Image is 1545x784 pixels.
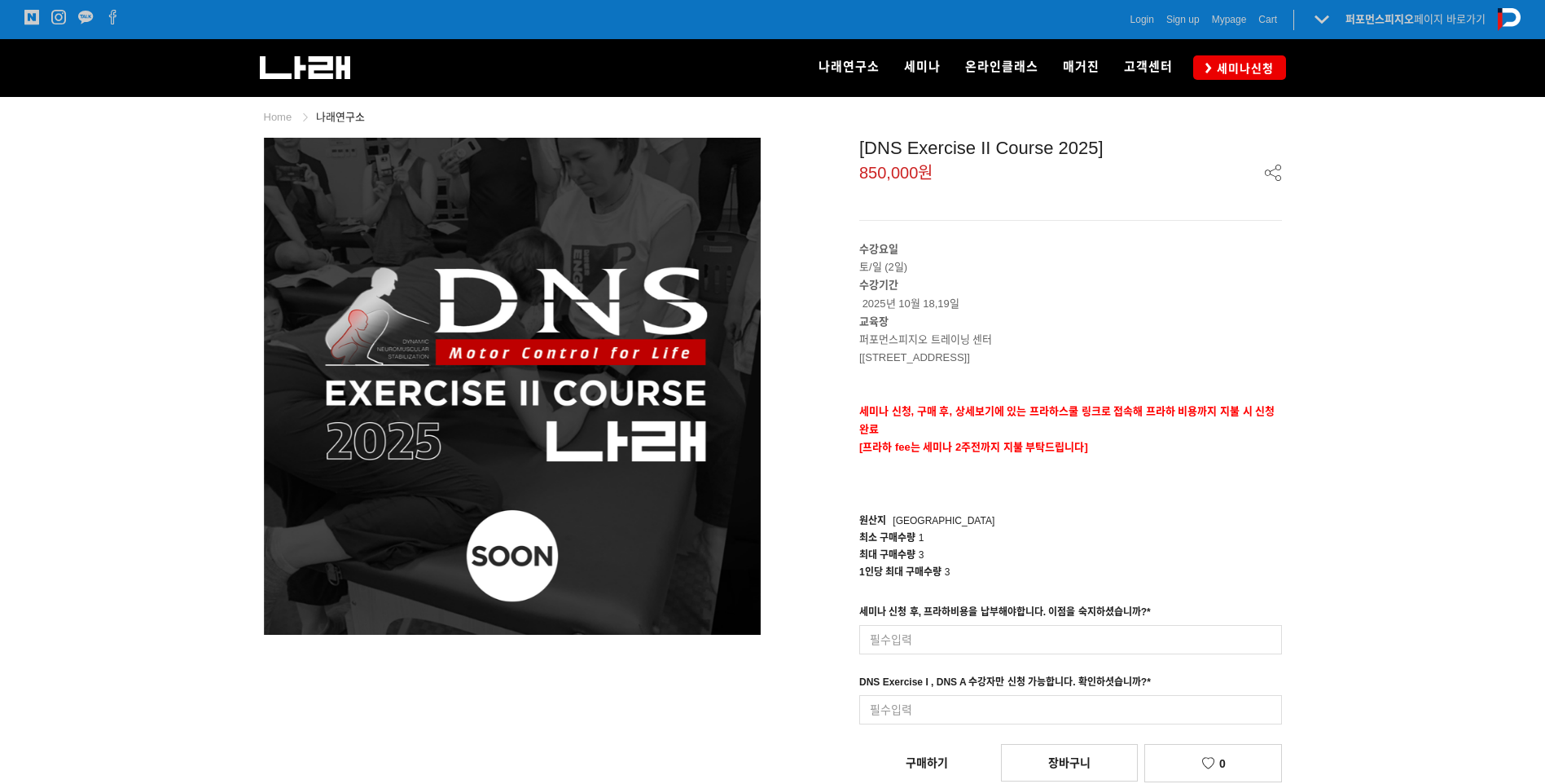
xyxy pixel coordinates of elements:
input: 필수입력 [859,695,1282,725]
span: 매거진 [1063,59,1099,74]
strong: 수강기간 [859,279,898,291]
span: 세미나신청 [1212,60,1274,77]
a: 세미나신청 [1193,55,1286,79]
a: 퍼포먼스피지오페이지 바로가기 [1345,13,1486,25]
a: 온라인클래스 [953,39,1051,96]
p: 2025년 10월 18,19일 [859,276,1282,312]
p: 토/일 (2일) [859,240,1282,276]
div: [DNS Exercise II Course 2025] [859,138,1282,159]
span: 고객센터 [1124,59,1173,74]
a: Cart [1258,11,1277,28]
span: 3 [945,566,950,578]
span: 최대 구매수량 [859,549,915,561]
a: 장바구니 [1001,744,1138,782]
span: 최소 구매수량 [859,532,915,544]
div: 세미나 신청 후, 프라하비용을 납부해야합니다. 이점을 숙지하셨습니까? [859,604,1151,625]
span: [GEOGRAPHIC_DATA] [893,515,994,526]
input: 필수입력 [859,625,1282,654]
a: 매거진 [1051,39,1112,96]
a: 나래연구소 [806,39,892,96]
span: 0 [1219,757,1226,770]
p: [[STREET_ADDRESS]] [859,349,1282,367]
span: 세미나 [904,59,941,74]
strong: 퍼포먼스피지오 [1345,13,1414,25]
a: Home [264,111,292,123]
a: 세미나 [892,39,953,96]
a: 구매하기 [859,745,994,781]
span: 850,000원 [859,165,933,181]
strong: 교육장 [859,315,889,328]
p: 퍼포먼스피지오 트레이닝 센터 [859,331,1282,349]
a: Sign up [1166,11,1200,28]
span: [프라하 fee는 세미나 2주전까지 지불 부탁드립니다] [859,441,1088,453]
strong: 세미나 신청, 구매 후, 상세보기에 있는 프라하스쿨 링크로 접속해 프라하 비용까지 지불 시 신청완료 [859,405,1275,435]
span: 1인당 최대 구매수량 [859,566,941,578]
span: 3 [919,549,924,561]
strong: 수강요일 [859,243,898,255]
span: 1 [919,532,924,544]
a: 나래연구소 [316,111,365,123]
a: 고객센터 [1112,39,1185,96]
div: DNS Exercise I , DNS A 수강자만 신청 가능합니다. 확인하셧습니까? [859,674,1151,695]
span: 원산지 [859,515,886,526]
span: 나래연구소 [819,59,880,74]
a: Mypage [1212,11,1247,28]
span: 온라인클래스 [965,59,1038,74]
a: 0 [1144,744,1281,782]
a: Login [1130,11,1154,28]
